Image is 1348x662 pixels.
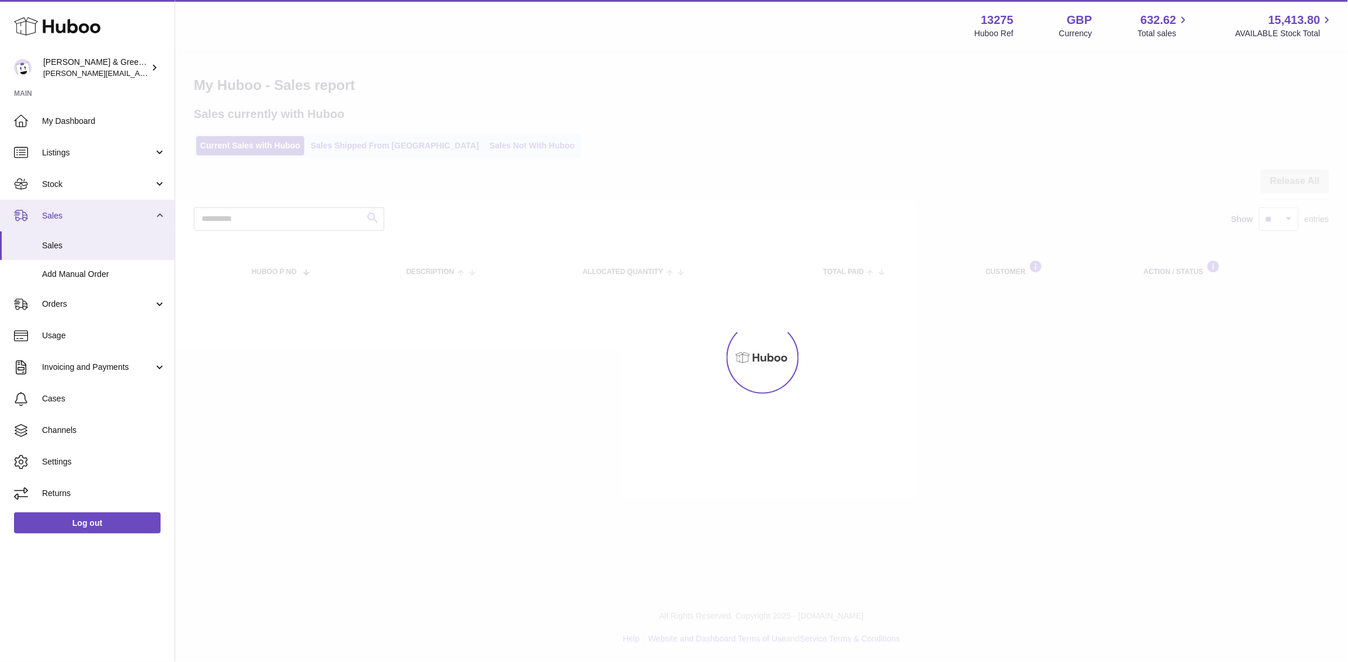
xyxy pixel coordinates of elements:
[14,512,161,533] a: Log out
[42,393,166,404] span: Cases
[981,12,1014,28] strong: 13275
[42,362,154,373] span: Invoicing and Payments
[42,299,154,310] span: Orders
[42,240,166,251] span: Sales
[14,59,32,77] img: ellen@bluebadgecompany.co.uk
[42,456,166,467] span: Settings
[42,210,154,221] span: Sales
[43,57,148,79] div: [PERSON_NAME] & Green Ltd
[42,116,166,127] span: My Dashboard
[1067,12,1092,28] strong: GBP
[975,28,1014,39] div: Huboo Ref
[1138,12,1190,39] a: 632.62 Total sales
[1059,28,1093,39] div: Currency
[42,330,166,341] span: Usage
[1141,12,1176,28] span: 632.62
[42,488,166,499] span: Returns
[42,425,166,436] span: Channels
[1138,28,1190,39] span: Total sales
[42,147,154,158] span: Listings
[42,269,166,280] span: Add Manual Order
[1235,28,1334,39] span: AVAILABLE Stock Total
[1269,12,1321,28] span: 15,413.80
[1235,12,1334,39] a: 15,413.80 AVAILABLE Stock Total
[42,179,154,190] span: Stock
[43,68,234,78] span: [PERSON_NAME][EMAIL_ADDRESS][DOMAIN_NAME]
